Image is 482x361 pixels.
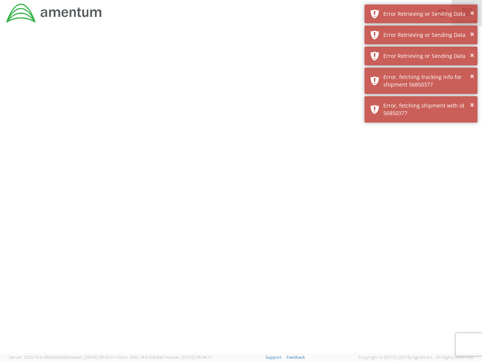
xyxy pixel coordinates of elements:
[116,354,212,360] span: Client: 2025.18.0-5db8ab7
[470,50,474,61] button: ×
[383,10,472,18] div: Error Retrieving or Sending Data
[383,102,472,117] div: Error, fetching shipment with id 56850377
[470,29,474,40] button: ×
[383,73,472,88] div: Error, fetching tracking info for shipment 56850377
[470,8,474,19] button: ×
[287,354,305,360] a: Feedback
[383,31,472,39] div: Error Retrieving or Sending Data
[6,3,103,24] img: dyn-intl-logo-049831509241104b2a82.png
[166,354,212,360] span: master, [DATE] 09:34:17
[358,354,473,360] span: Copyright © [DATE]-[DATE] Agistix Inc., All Rights Reserved
[470,71,474,82] button: ×
[470,100,474,111] button: ×
[265,354,282,360] a: Support
[69,354,115,360] span: master, [DATE] 09:50:51
[383,52,472,60] div: Error Retrieving or Sending Data
[9,354,115,360] span: Server: 2025.19.0-49328d0a35e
